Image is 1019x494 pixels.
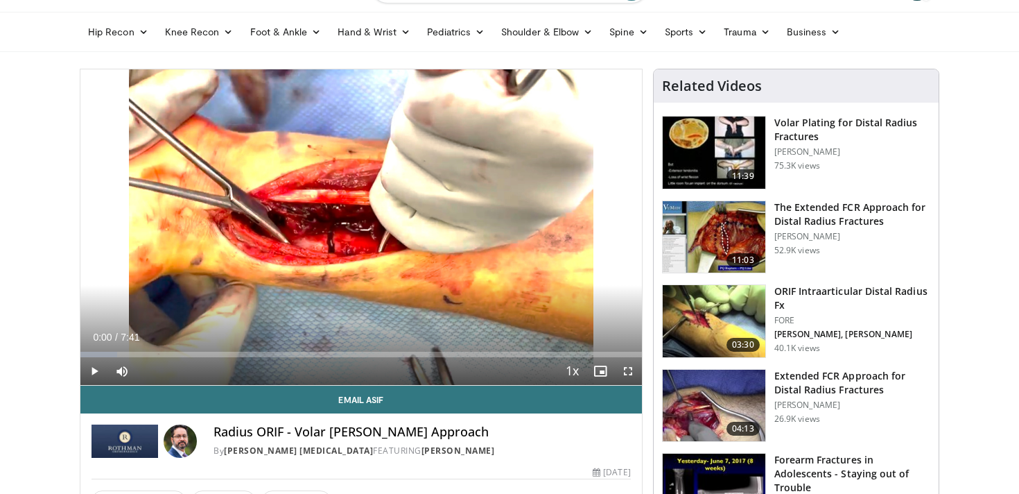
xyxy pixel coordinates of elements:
[614,357,642,385] button: Fullscreen
[663,285,765,357] img: 212608_0000_1.png.150x105_q85_crop-smart_upscale.jpg
[774,369,930,397] h3: Extended FCR Approach for Distal Radius Fractures
[726,169,760,183] span: 11:39
[108,357,136,385] button: Mute
[242,18,330,46] a: Foot & Ankle
[778,18,849,46] a: Business
[774,245,820,256] p: 52.9K views
[774,146,930,157] p: [PERSON_NAME]
[662,284,930,358] a: 03:30 ORIF Intraarticular Distal Radius Fx FORE [PERSON_NAME], [PERSON_NAME] 40.1K views
[726,422,760,436] span: 04:13
[774,329,930,340] p: [PERSON_NAME], [PERSON_NAME]
[421,445,495,457] a: [PERSON_NAME]
[164,425,197,458] img: Avatar
[92,425,158,458] img: Rothman Hand Surgery
[80,69,642,386] video-js: Video Player
[214,445,631,457] div: By FEATURING
[419,18,493,46] a: Pediatrics
[774,160,820,171] p: 75.3K views
[662,369,930,443] a: 04:13 Extended FCR Approach for Distal Radius Fractures [PERSON_NAME] 26.9K views
[93,332,112,343] span: 0:00
[726,338,760,352] span: 03:30
[774,343,820,354] p: 40.1K views
[663,201,765,273] img: 275697_0002_1.png.150x105_q85_crop-smart_upscale.jpg
[121,332,139,343] span: 7:41
[774,284,930,312] h3: ORIF Intraarticular Distal Radius Fx
[80,386,642,414] a: Email Asif
[774,315,930,326] p: FORE
[80,18,157,46] a: Hip Recon
[601,18,656,46] a: Spine
[726,253,760,267] span: 11:03
[493,18,601,46] a: Shoulder & Elbow
[774,201,930,228] h3: The Extended FCR Approach for Distal Radius Fractures
[80,357,108,385] button: Play
[774,231,930,242] p: [PERSON_NAME]
[656,18,716,46] a: Sports
[715,18,778,46] a: Trauma
[663,370,765,442] img: _514ecLNcU81jt9H5hMDoxOjA4MTtFn1_1.150x105_q85_crop-smart_upscale.jpg
[593,466,630,479] div: [DATE]
[214,425,631,440] h4: Radius ORIF - Volar [PERSON_NAME] Approach
[80,352,642,357] div: Progress Bar
[115,332,118,343] span: /
[662,78,762,94] h4: Related Videos
[586,357,614,385] button: Enable picture-in-picture mode
[663,117,765,189] img: Vumedi-_volar_plating_100006814_3.jpg.150x105_q85_crop-smart_upscale.jpg
[774,116,930,144] h3: Volar Plating for Distal Radius Fractures
[157,18,242,46] a: Knee Recon
[662,116,930,189] a: 11:39 Volar Plating for Distal Radius Fractures [PERSON_NAME] 75.3K views
[662,201,930,274] a: 11:03 The Extended FCR Approach for Distal Radius Fractures [PERSON_NAME] 52.9K views
[224,445,373,457] a: [PERSON_NAME] [MEDICAL_DATA]
[559,357,586,385] button: Playback Rate
[329,18,419,46] a: Hand & Wrist
[774,400,930,411] p: [PERSON_NAME]
[774,414,820,425] p: 26.9K views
